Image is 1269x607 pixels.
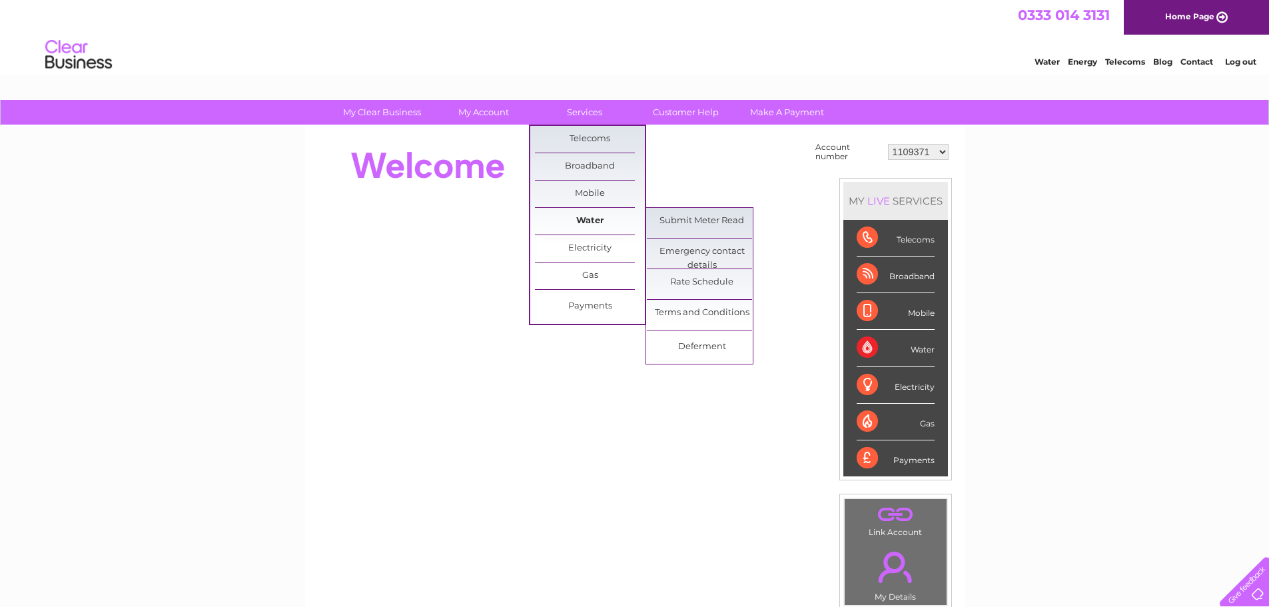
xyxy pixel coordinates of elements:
a: 0333 014 3131 [1018,7,1110,23]
div: Clear Business is a trading name of Verastar Limited (registered in [GEOGRAPHIC_DATA] No. 3667643... [320,7,950,65]
a: Water [1035,57,1060,67]
div: Payments [857,440,935,476]
a: Energy [1068,57,1097,67]
div: Telecoms [857,220,935,257]
a: Emergency contact details [647,239,757,265]
a: My Clear Business [327,100,437,125]
a: Deferment [647,334,757,360]
a: Electricity [535,235,645,262]
div: LIVE [865,195,893,207]
a: Make A Payment [732,100,842,125]
a: Telecoms [535,126,645,153]
td: My Details [844,540,947,606]
a: My Account [428,100,538,125]
a: Blog [1153,57,1172,67]
div: Water [857,330,935,366]
a: Services [530,100,639,125]
a: Payments [535,293,645,320]
div: MY SERVICES [843,182,948,220]
div: Electricity [857,367,935,404]
a: . [848,502,943,526]
div: Mobile [857,293,935,330]
td: Link Account [844,498,947,540]
a: Gas [535,263,645,289]
a: Mobile [535,181,645,207]
a: Telecoms [1105,57,1145,67]
a: Broadband [535,153,645,180]
a: Submit Meter Read [647,208,757,235]
div: Gas [857,404,935,440]
td: Account number [812,139,885,165]
a: Water [535,208,645,235]
a: Terms and Conditions [647,300,757,326]
a: Log out [1225,57,1256,67]
a: Customer Help [631,100,741,125]
img: logo.png [45,35,113,75]
a: Rate Schedule [647,269,757,296]
a: . [848,544,943,590]
div: Broadband [857,257,935,293]
a: Contact [1180,57,1213,67]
